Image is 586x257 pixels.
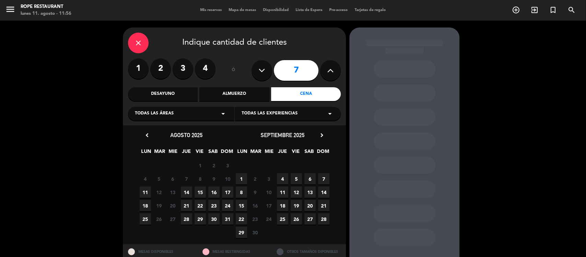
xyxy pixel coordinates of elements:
[530,6,539,14] i: exit_to_app
[21,3,71,10] div: Rope restaurant
[143,132,151,139] i: chevron_left
[141,147,152,159] span: LUN
[317,147,329,159] span: DOM
[222,58,245,82] div: ó
[263,213,275,225] span: 24
[263,173,275,185] span: 3
[260,8,292,12] span: Disponibilidad
[167,187,179,198] span: 13
[128,33,341,53] div: Indique cantidad de clientes
[173,58,193,79] label: 3
[236,173,247,185] span: 1
[277,187,288,198] span: 11
[167,200,179,211] span: 20
[128,58,149,79] label: 1
[291,200,302,211] span: 19
[195,160,206,171] span: 1
[5,4,15,14] i: menu
[140,200,151,211] span: 18
[208,160,220,171] span: 2
[263,200,275,211] span: 17
[291,187,302,198] span: 12
[153,173,165,185] span: 5
[277,147,288,159] span: JUE
[318,200,330,211] span: 21
[208,213,220,225] span: 30
[181,173,192,185] span: 7
[326,110,334,118] i: arrow_drop_down
[135,110,174,117] span: Todas las áreas
[181,200,192,211] span: 21
[304,147,315,159] span: SAB
[140,173,151,185] span: 4
[181,213,192,225] span: 28
[181,187,192,198] span: 14
[236,187,247,198] span: 8
[236,227,247,238] span: 29
[318,187,330,198] span: 14
[197,8,225,12] span: Mis reservas
[236,213,247,225] span: 22
[208,200,220,211] span: 23
[567,6,576,14] i: search
[291,173,302,185] span: 5
[318,213,330,225] span: 28
[292,8,326,12] span: Lista de Espera
[140,187,151,198] span: 11
[5,4,15,17] button: menu
[195,187,206,198] span: 15
[290,147,302,159] span: VIE
[21,10,71,17] div: lunes 11. agosto - 11:56
[512,6,520,14] i: add_circle_outline
[195,173,206,185] span: 8
[305,200,316,211] span: 20
[195,213,206,225] span: 29
[221,147,232,159] span: DOM
[181,147,192,159] span: JUE
[326,8,351,12] span: Pre-acceso
[305,173,316,185] span: 6
[195,200,206,211] span: 22
[222,200,233,211] span: 24
[305,213,316,225] span: 27
[134,39,142,47] i: close
[250,187,261,198] span: 9
[318,132,325,139] i: chevron_right
[153,200,165,211] span: 19
[291,213,302,225] span: 26
[261,132,305,138] span: septiembre 2025
[167,213,179,225] span: 27
[250,147,262,159] span: MAR
[194,147,206,159] span: VIE
[208,187,220,198] span: 16
[222,160,233,171] span: 3
[271,87,341,101] div: Cena
[222,173,233,185] span: 10
[305,187,316,198] span: 13
[154,147,165,159] span: MAR
[150,58,171,79] label: 2
[170,132,203,138] span: agosto 2025
[128,87,198,101] div: Desayuno
[225,8,260,12] span: Mapa de mesas
[277,213,288,225] span: 25
[222,213,233,225] span: 31
[277,173,288,185] span: 4
[250,200,261,211] span: 16
[153,187,165,198] span: 12
[219,110,227,118] i: arrow_drop_down
[140,213,151,225] span: 25
[277,200,288,211] span: 18
[208,173,220,185] span: 9
[153,213,165,225] span: 26
[318,173,330,185] span: 7
[250,213,261,225] span: 23
[263,187,275,198] span: 10
[236,200,247,211] span: 15
[167,173,179,185] span: 6
[208,147,219,159] span: SAB
[237,147,248,159] span: LUN
[195,58,216,79] label: 4
[199,87,269,101] div: Almuerzo
[168,147,179,159] span: MIE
